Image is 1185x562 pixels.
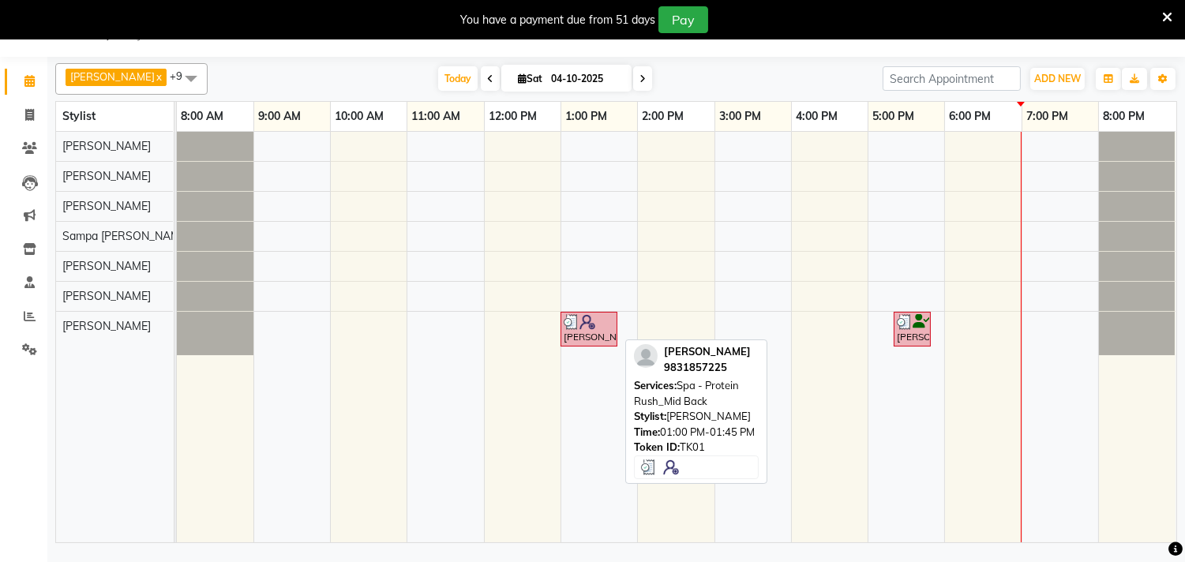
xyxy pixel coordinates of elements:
[634,379,677,392] span: Services:
[634,425,660,438] span: Time:
[561,105,611,128] a: 1:00 PM
[868,105,918,128] a: 5:00 PM
[634,440,680,453] span: Token ID:
[62,259,151,273] span: [PERSON_NAME]
[438,66,478,91] span: Today
[254,105,305,128] a: 9:00 AM
[62,289,151,303] span: [PERSON_NAME]
[634,425,759,440] div: 01:00 PM-01:45 PM
[1030,68,1085,90] button: ADD NEW
[485,105,541,128] a: 12:00 PM
[460,12,655,28] div: You have a payment due from 51 days
[634,410,666,422] span: Stylist:
[634,409,759,425] div: [PERSON_NAME]
[1034,73,1081,84] span: ADD NEW
[634,379,739,407] span: Spa - Protein Rush_Mid Back
[514,73,546,84] span: Sat
[331,105,388,128] a: 10:00 AM
[634,440,759,455] div: TK01
[1099,105,1149,128] a: 8:00 PM
[62,169,151,183] span: [PERSON_NAME]
[562,314,616,344] div: [PERSON_NAME], TK01, 01:00 PM-01:45 PM, Spa - Protein Rush_Mid Back
[70,70,155,83] span: [PERSON_NAME]
[634,344,658,368] img: profile
[170,69,194,82] span: +9
[792,105,842,128] a: 4:00 PM
[407,105,464,128] a: 11:00 AM
[664,360,751,376] div: 9831857225
[664,345,751,358] span: [PERSON_NAME]
[155,70,162,83] a: x
[62,229,189,243] span: Sampa [PERSON_NAME]
[945,105,995,128] a: 6:00 PM
[895,314,929,344] div: [PERSON_NAME], TK02, 05:20 PM-05:50 PM, Cut - Hair Trim (Without Wash)
[62,319,151,333] span: [PERSON_NAME]
[883,66,1021,91] input: Search Appointment
[658,6,708,33] button: Pay
[638,105,688,128] a: 2:00 PM
[177,105,227,128] a: 8:00 AM
[62,199,151,213] span: [PERSON_NAME]
[715,105,765,128] a: 3:00 PM
[62,139,151,153] span: [PERSON_NAME]
[546,67,625,91] input: 2025-10-04
[1022,105,1072,128] a: 7:00 PM
[62,109,96,123] span: Stylist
